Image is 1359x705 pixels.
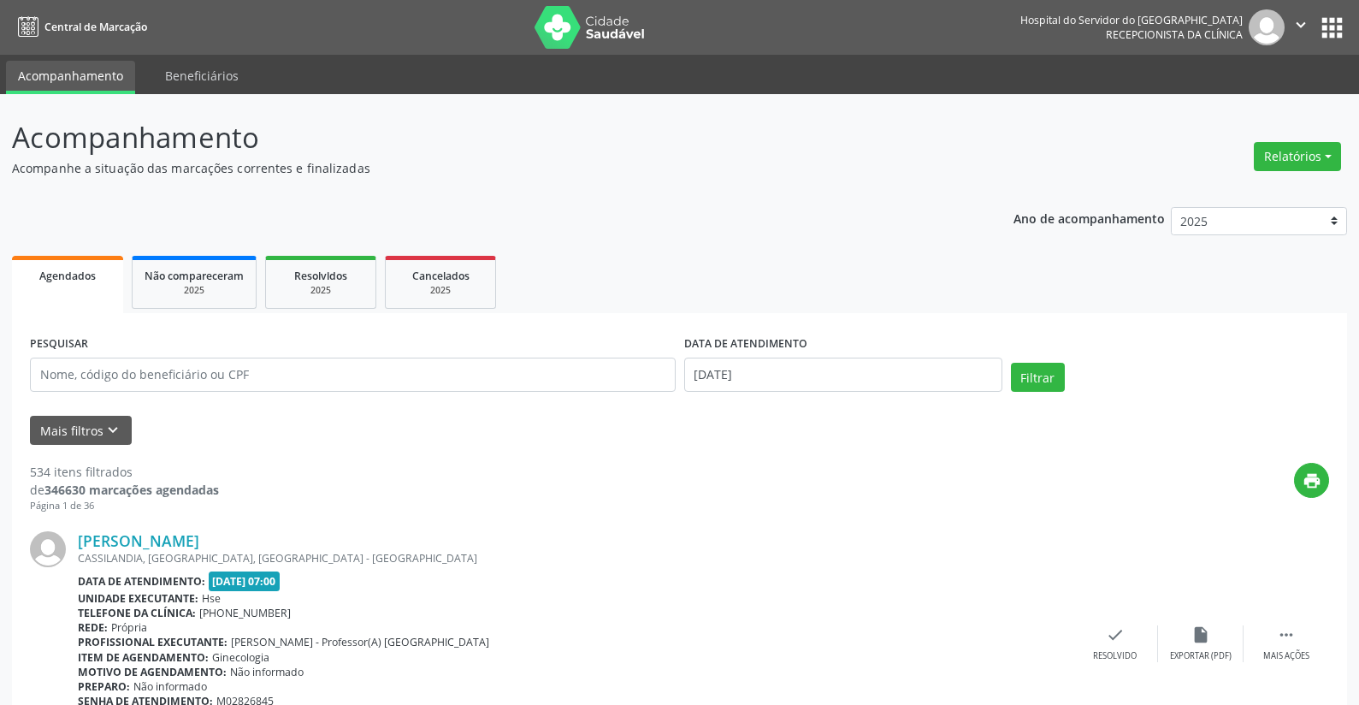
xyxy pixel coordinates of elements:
b: Unidade executante: [78,591,198,606]
label: DATA DE ATENDIMENTO [684,331,807,358]
input: Selecione um intervalo [684,358,1002,392]
label: PESQUISAR [30,331,88,358]
div: Exportar (PDF) [1170,650,1232,662]
b: Data de atendimento: [78,574,205,589]
b: Rede: [78,620,108,635]
p: Acompanhamento [12,116,947,159]
i: print [1303,471,1321,490]
span: Própria [111,620,147,635]
button: Relatórios [1254,142,1341,171]
i: insert_drive_file [1191,625,1210,644]
div: CASSILANDIA, [GEOGRAPHIC_DATA], [GEOGRAPHIC_DATA] - [GEOGRAPHIC_DATA] [78,551,1072,566]
span: Não compareceram [145,269,244,283]
strong: 346630 marcações agendadas [44,482,219,498]
span: Recepcionista da clínica [1106,27,1243,42]
input: Nome, código do beneficiário ou CPF [30,358,676,392]
img: img [1249,9,1285,45]
i: keyboard_arrow_down [103,421,122,440]
span: Não informado [133,679,207,694]
span: Cancelados [412,269,470,283]
b: Item de agendamento: [78,650,209,665]
button: Filtrar [1011,363,1065,392]
b: Motivo de agendamento: [78,665,227,679]
span: Agendados [39,269,96,283]
span: Central de Marcação [44,20,147,34]
div: Mais ações [1263,650,1309,662]
div: Página 1 de 36 [30,499,219,513]
span: Não informado [230,665,304,679]
span: Resolvidos [294,269,347,283]
button: Mais filtroskeyboard_arrow_down [30,416,132,446]
button:  [1285,9,1317,45]
b: Profissional executante: [78,635,227,649]
i: check [1106,625,1125,644]
p: Ano de acompanhamento [1013,207,1165,228]
span: [PHONE_NUMBER] [199,606,291,620]
b: Telefone da clínica: [78,606,196,620]
div: de [30,481,219,499]
i:  [1291,15,1310,34]
a: Central de Marcação [12,13,147,41]
span: Ginecologia [212,650,269,665]
button: apps [1317,13,1347,43]
div: Resolvido [1093,650,1137,662]
div: 2025 [145,284,244,297]
span: [DATE] 07:00 [209,572,281,591]
p: Acompanhe a situação das marcações correntes e finalizadas [12,159,947,177]
a: [PERSON_NAME] [78,531,199,550]
a: Acompanhamento [6,61,135,94]
span: Hse [202,591,221,606]
span: [PERSON_NAME] - Professor(A) [GEOGRAPHIC_DATA] [231,635,489,649]
img: img [30,531,66,567]
b: Preparo: [78,679,130,694]
div: 2025 [398,284,483,297]
div: 2025 [278,284,363,297]
div: Hospital do Servidor do [GEOGRAPHIC_DATA] [1020,13,1243,27]
i:  [1277,625,1296,644]
button: print [1294,463,1329,498]
div: 534 itens filtrados [30,463,219,481]
a: Beneficiários [153,61,251,91]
